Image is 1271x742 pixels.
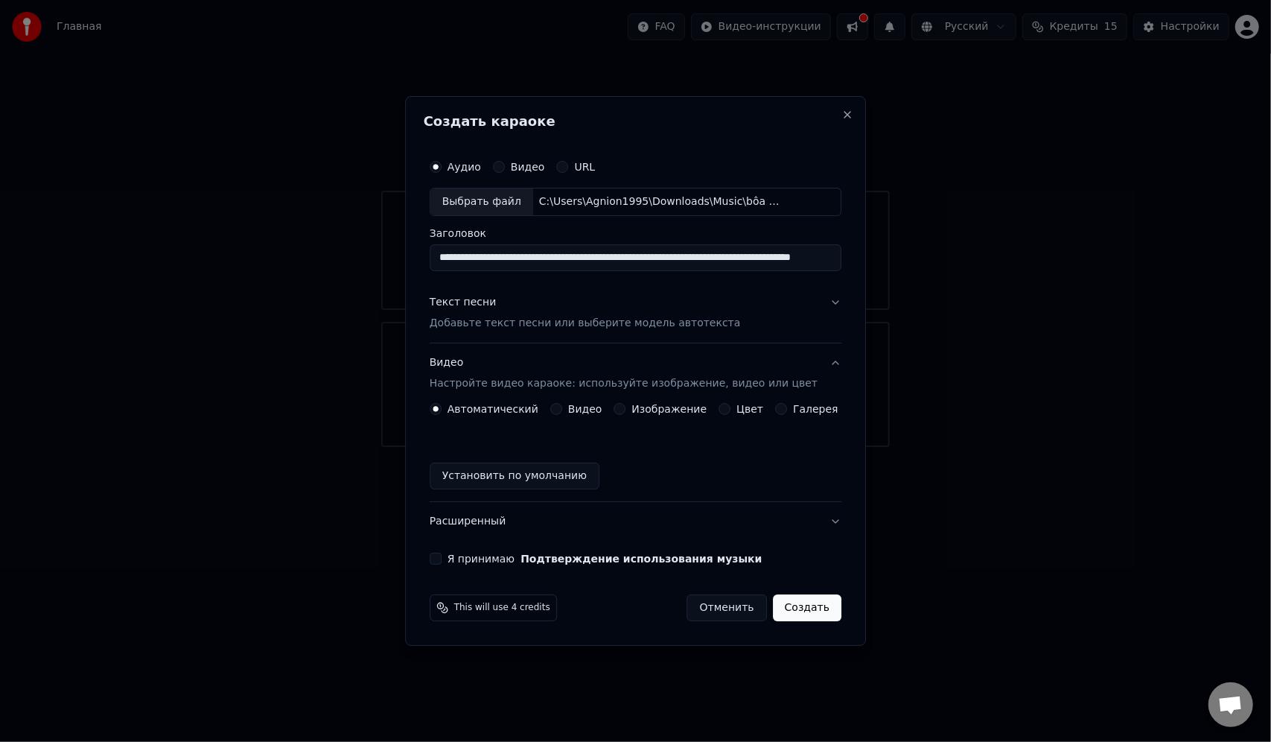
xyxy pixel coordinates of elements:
[447,162,481,172] label: Аудио
[430,403,841,501] div: ВидеоНастройте видео караоке: используйте изображение, видео или цвет
[632,404,707,414] label: Изображение
[430,316,741,331] p: Добавьте текст песни или выберите модель автотекста
[424,115,847,128] h2: Создать караоке
[430,283,841,343] button: Текст песниДобавьте текст песни или выберите модель автотекста
[793,404,838,414] label: Галерея
[736,404,763,414] label: Цвет
[773,594,841,621] button: Создать
[520,554,762,564] button: Я принимаю
[447,554,762,564] label: Я принимаю
[430,228,841,238] label: Заголовок
[430,376,818,391] p: Настройте видео караоке: используйте изображение, видео или цвет
[447,404,538,414] label: Автоматический
[430,463,599,489] button: Установить по умолчанию
[687,594,767,621] button: Отменить
[430,343,841,403] button: ВидеоНастройте видео караоке: используйте изображение, видео или цвет
[511,162,545,172] label: Видео
[430,355,818,391] div: Видео
[430,188,533,215] div: Выбрать файл
[533,194,786,209] div: C:\Users\Agnion1995\Downloads\Music\bôa - MASAYUME CHASING (Instrumental) » скачать в MP3 или слу...
[454,602,550,614] span: This will use 4 credits
[568,404,602,414] label: Видео
[575,162,596,172] label: URL
[430,502,841,541] button: Расширенный
[430,295,497,310] div: Текст песни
